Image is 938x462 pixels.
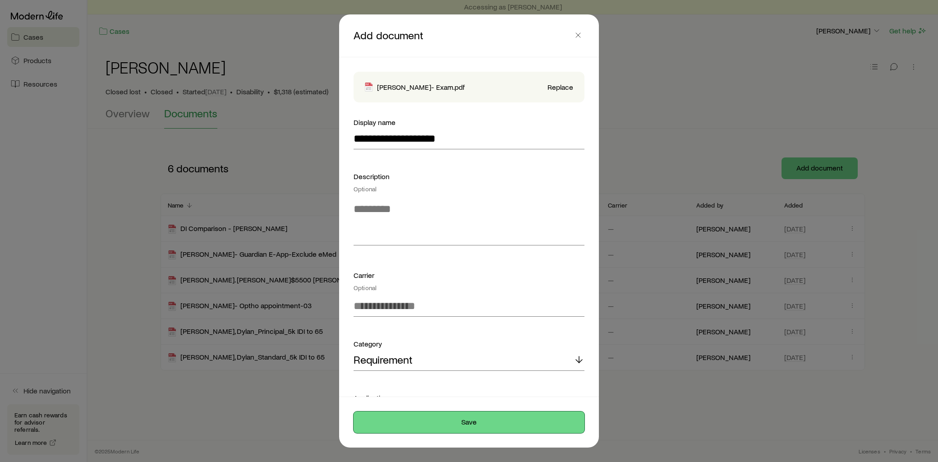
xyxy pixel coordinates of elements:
div: Display name [354,117,584,128]
div: Application [354,393,584,403]
div: Optional [354,185,584,193]
button: Replace [547,83,574,92]
div: Carrier [354,270,584,291]
button: Save [354,411,584,433]
div: Optional [354,284,584,291]
p: [PERSON_NAME]- Exam.pdf [377,83,464,92]
div: Description [354,171,584,193]
div: Category [354,338,584,349]
p: Requirement [354,353,413,366]
p: Add document [354,29,572,42]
